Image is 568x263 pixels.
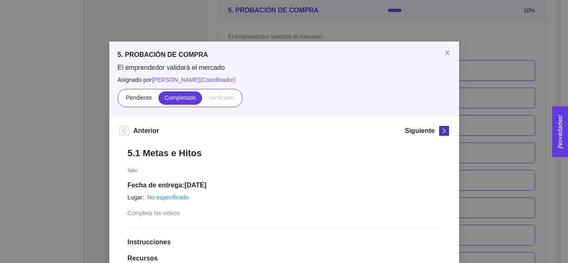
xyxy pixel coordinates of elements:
[152,76,236,83] span: [PERSON_NAME] ( Coordinador )
[128,147,441,159] h1: 5.1 Metas e Hitos
[439,126,449,136] button: right
[208,94,234,101] span: Verificado
[133,126,159,136] h5: Anterior
[128,254,441,263] h1: Recursos
[165,94,196,101] span: Completado
[128,238,441,246] h1: Instrucciones
[128,210,180,216] span: Completa los videos
[128,193,144,202] article: Lugar:
[552,106,568,157] button: Open Feedback Widget
[147,194,189,201] a: No especificado
[118,50,451,60] h5: 5. PROBACIÓN DE COMPRA
[118,75,451,84] span: Asignado por
[444,49,451,56] span: close
[118,63,451,72] span: El emprendedor validará el mercado
[128,168,138,173] span: Taller
[128,181,441,189] h1: Fecha de entrega: [DATE]
[405,126,435,136] h5: Siguiente
[119,126,129,136] button: left
[126,94,152,101] span: Pendiente
[436,42,459,65] button: Close
[440,128,449,134] span: right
